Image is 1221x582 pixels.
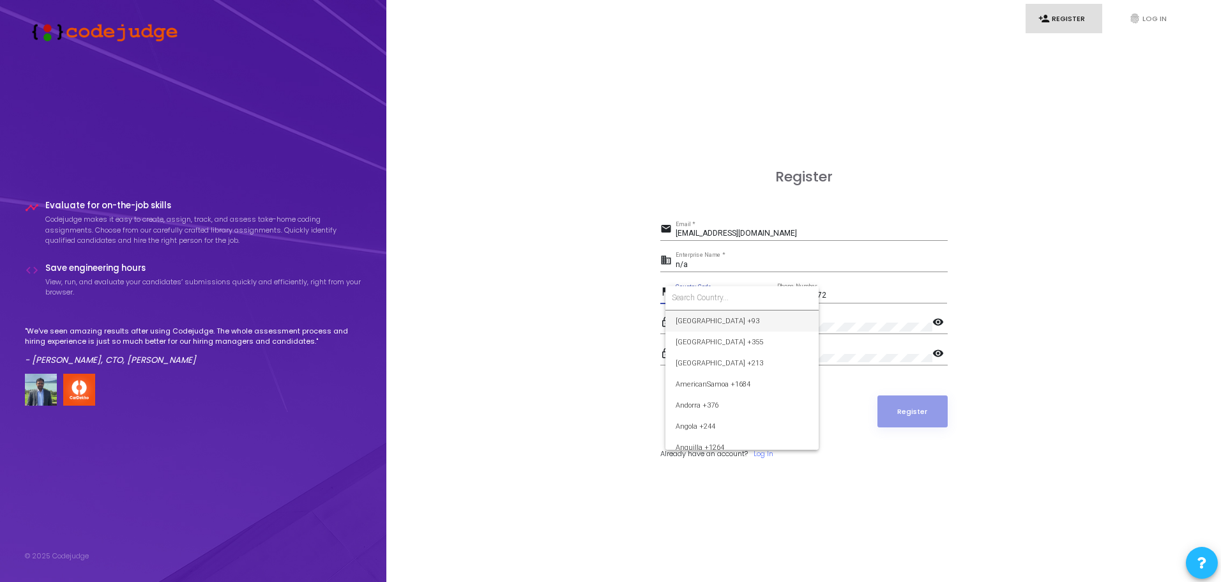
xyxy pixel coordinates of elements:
span: Anguilla +1264 [676,437,808,458]
input: Search Country... [672,292,812,303]
span: [GEOGRAPHIC_DATA] +213 [676,353,808,374]
span: [GEOGRAPHIC_DATA] +355 [676,332,808,353]
span: Angola +244 [676,416,808,437]
span: AmericanSamoa +1684 [676,374,808,395]
span: [GEOGRAPHIC_DATA] +93 [676,310,808,332]
span: Andorra +376 [676,395,808,416]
